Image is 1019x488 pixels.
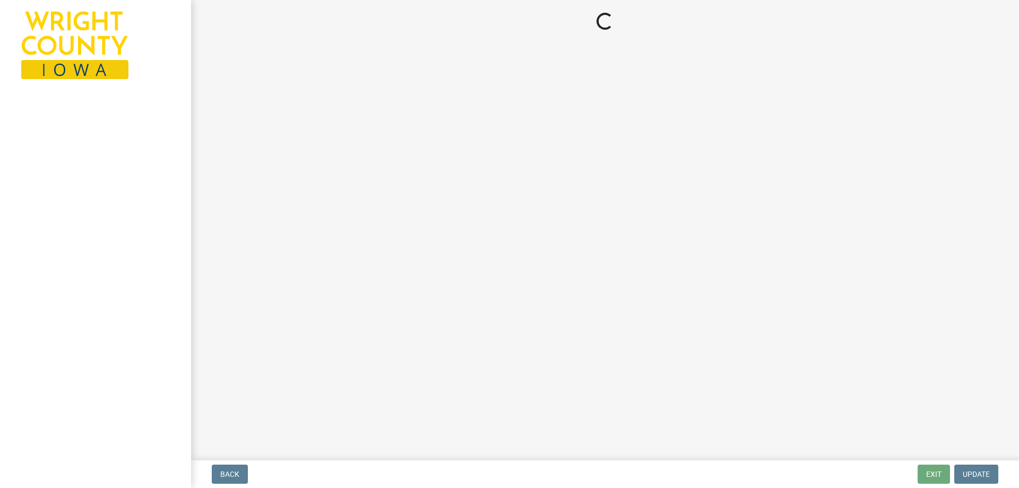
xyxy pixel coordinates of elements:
[918,465,950,484] button: Exit
[212,465,248,484] button: Back
[220,470,239,478] span: Back
[21,11,128,79] img: Wright County, Iowa
[963,470,990,478] span: Update
[954,465,998,484] button: Update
